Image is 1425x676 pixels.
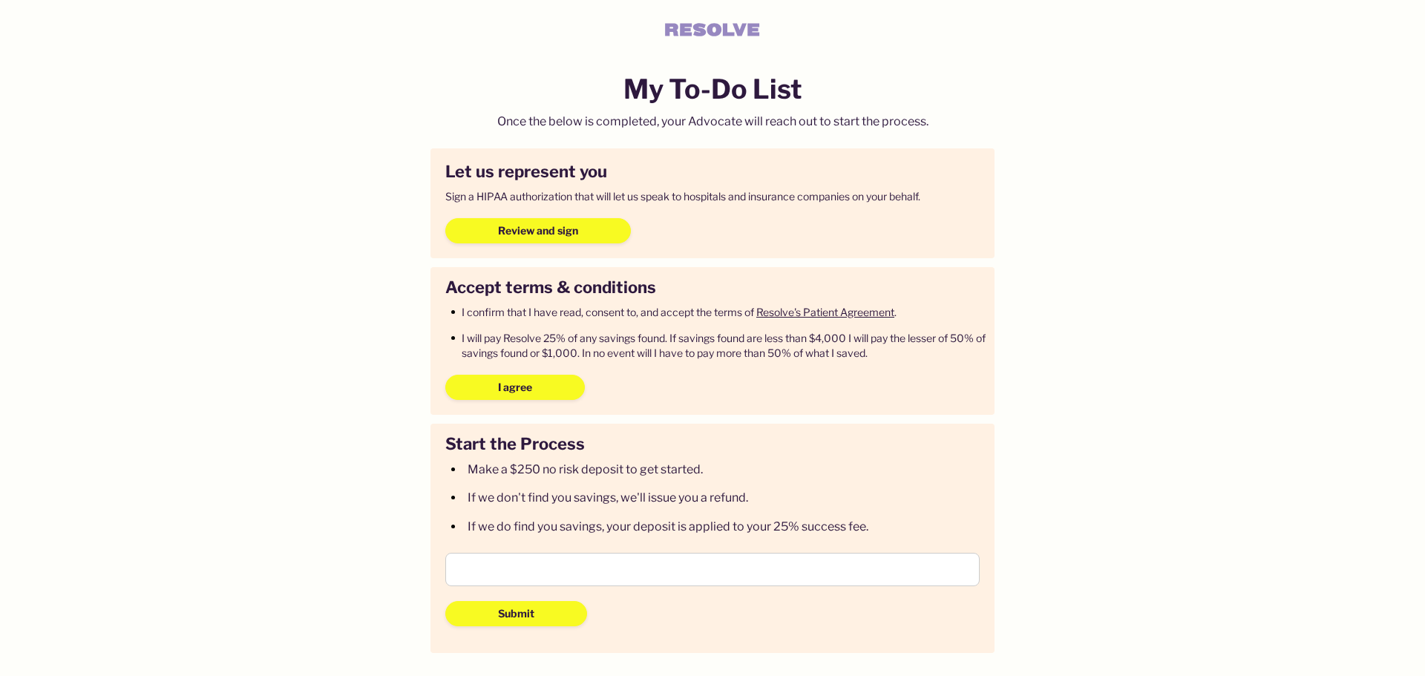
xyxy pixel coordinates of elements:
h5: Let us represent you [445,160,607,183]
div: Sign a HIPAA authorization that will let us speak to hospitals and insurance companies on your be... [445,189,920,204]
div: Make a $250 no risk deposit to get started. [468,462,703,478]
button: Submit [445,601,587,626]
div: If we do find you savings, your deposit is applied to your 25% success fee. [468,519,868,535]
div: Once the below is completed, your Advocate will reach out to start the process. [497,114,928,130]
span: Submit [498,606,534,621]
iframe: Secure card payment input frame [458,562,967,577]
a: Resolve's Patient Agreement [756,306,894,318]
a: Review and sign [445,223,631,237]
span: Review and sign [498,223,578,238]
button: I agree [445,375,585,400]
span: I agree [498,380,532,395]
div: I will pay Resolve 25% of any savings found. If savings found are less than $4,000 I will pay the... [462,331,990,360]
button: Review and sign [445,218,631,243]
div: I confirm that I have read, consent to, and accept the terms of . [462,305,990,320]
h5: Start the Process [445,433,585,456]
div: If we don't find you savings, we'll issue you a refund. [468,490,748,506]
h2: My To-Do List [623,70,802,108]
h5: Accept terms & conditions [445,276,656,299]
